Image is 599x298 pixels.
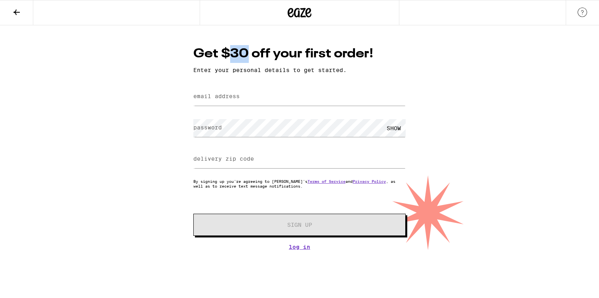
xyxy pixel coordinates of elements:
[193,244,406,250] a: Log In
[193,67,406,73] p: Enter your personal details to get started.
[193,150,406,168] input: delivery zip code
[193,179,406,188] p: By signing up you're agreeing to [PERSON_NAME]'s and , as well as to receive text message notific...
[193,156,254,162] label: delivery zip code
[193,45,406,63] h1: Get $30 off your first order!
[193,124,222,131] label: password
[353,179,386,184] a: Privacy Policy
[193,214,406,236] button: Sign Up
[193,93,240,99] label: email address
[193,88,406,106] input: email address
[5,6,57,12] span: Hi. Need any help?
[307,179,345,184] a: Terms of Service
[382,119,406,137] div: SHOW
[287,222,312,228] span: Sign Up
